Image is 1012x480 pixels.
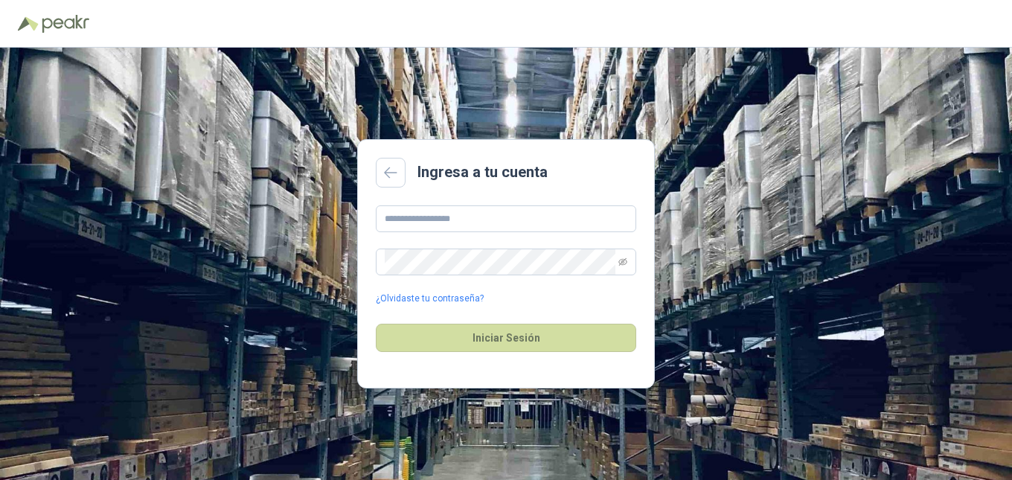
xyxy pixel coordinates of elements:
img: Logo [18,16,39,31]
a: ¿Olvidaste tu contraseña? [376,292,484,306]
img: Peakr [42,15,89,33]
span: eye-invisible [618,257,627,266]
h2: Ingresa a tu cuenta [417,161,548,184]
button: Iniciar Sesión [376,324,636,352]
